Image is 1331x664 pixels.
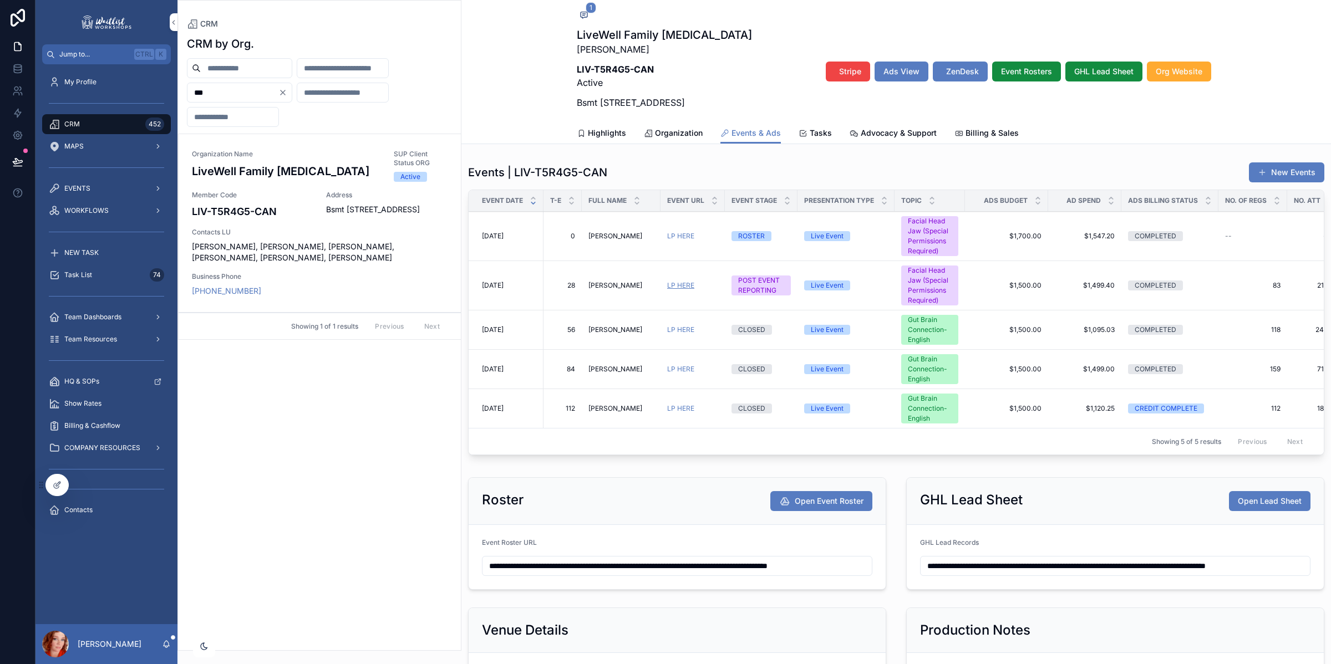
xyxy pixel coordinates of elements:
[64,335,117,344] span: Team Resources
[550,404,575,413] a: 112
[588,232,642,241] span: [PERSON_NAME]
[588,127,626,139] span: Highlights
[64,248,99,257] span: NEW TASK
[588,404,642,413] span: [PERSON_NAME]
[1323,232,1330,241] div: --
[42,44,171,64] button: Jump to...CtrlK
[482,281,504,290] span: [DATE]
[80,13,133,31] img: App logo
[1147,62,1211,81] button: Org Website
[588,404,654,413] a: [PERSON_NAME]
[278,88,292,97] button: Clear
[187,18,218,29] a: CRM
[482,404,537,413] a: [DATE]
[78,639,141,650] p: [PERSON_NAME]
[1128,231,1212,241] a: COMPLETED
[187,36,254,52] h1: CRM by Org.
[1128,403,1212,413] a: CREDIT COMPLETE
[200,18,218,29] span: CRM
[482,325,504,334] span: [DATE]
[1055,232,1115,241] span: $1,547.20
[826,62,870,81] button: Stripe
[1135,231,1176,241] div: COMPLETED
[738,275,784,295] div: POST EVENT REPORTING
[972,232,1042,241] span: $1,700.00
[64,184,90,193] span: EVENTS
[42,178,171,198] a: EVENTS
[588,365,642,374] span: [PERSON_NAME]
[1055,325,1115,334] a: $1,095.03
[577,43,752,56] p: [PERSON_NAME]
[738,231,765,241] div: ROSTER
[933,62,988,81] button: ZenDesk
[42,329,171,349] a: Team Resources
[64,206,109,215] span: WORKFLOWS
[482,491,524,509] h2: Roster
[64,421,120,430] span: Billing & Cashflow
[42,265,171,285] a: Task List74
[588,325,642,334] span: [PERSON_NAME]
[920,491,1023,509] h2: GHL Lead Sheet
[667,196,704,205] span: Event URL
[1225,404,1281,413] a: 112
[738,403,765,413] div: CLOSED
[1128,364,1212,374] a: COMPLETED
[550,325,575,334] a: 56
[1055,365,1115,374] span: $1,499.00
[667,365,718,374] a: LP HERE
[966,127,1019,139] span: Billing & Sales
[64,399,101,408] span: Show Rates
[1152,437,1221,446] span: Showing 5 of 5 results
[482,281,537,290] a: [DATE]
[972,365,1042,374] a: $1,500.00
[667,281,694,289] a: LP HERE
[64,377,99,386] span: HQ & SOPs
[861,127,937,139] span: Advocacy & Support
[811,364,844,374] div: Live Event
[667,325,718,334] a: LP HERE
[577,123,626,145] a: Highlights
[811,325,844,335] div: Live Event
[588,365,654,374] a: [PERSON_NAME]
[42,500,171,520] a: Contacts
[468,165,607,180] h1: Events | LIV-T5R4G5-CAN
[1128,196,1198,205] span: Ads Billing Status
[901,354,958,384] a: Gut Brain Connection-English
[482,621,568,639] h2: Venue Details
[901,216,958,256] a: Facial Head Jaw (Special Permissions Required)
[731,275,791,295] a: POST EVENT REPORTING
[731,127,781,139] span: Events & Ads
[1225,365,1281,374] a: 159
[901,394,958,423] a: Gut Brain Connection-English
[326,191,448,200] span: Address
[655,127,703,139] span: Organization
[394,150,448,167] span: SUP Client Status ORG
[946,66,979,77] span: ZenDesk
[586,2,596,13] span: 1
[1225,281,1281,290] a: 83
[972,404,1042,413] span: $1,500.00
[1298,281,1330,290] span: 21.0
[482,404,504,413] span: [DATE]
[804,231,888,241] a: Live Event
[134,49,154,60] span: Ctrl
[920,538,979,546] span: GHL Lead Records
[731,325,791,335] a: CLOSED
[156,50,165,59] span: K
[1001,66,1052,77] span: Event Rosters
[42,72,171,92] a: My Profile
[920,621,1030,639] h2: Production Notes
[1156,66,1202,77] span: Org Website
[1298,365,1330,374] span: 71.0
[1055,404,1115,413] a: $1,120.25
[811,231,844,241] div: Live Event
[550,232,575,241] a: 0
[588,232,654,241] a: [PERSON_NAME]
[667,404,718,413] a: LP HERE
[550,365,575,374] span: 84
